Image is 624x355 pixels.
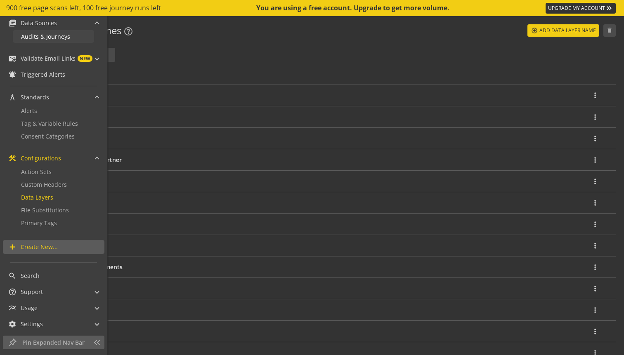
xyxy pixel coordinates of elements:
span: Audits & Journeys [21,33,70,40]
mat-expansion-panel-header: Standards [3,90,104,104]
td: appEventData [59,128,591,149]
mat-icon: architecture [8,93,17,101]
mat-icon: more_vert [591,91,599,99]
mat-icon: add_circle_outline [531,27,538,34]
span: Standards [21,93,49,101]
mat-icon: more_vert [591,263,599,271]
mat-icon: more_vert [591,242,599,250]
op-library-header: Data Layer Names [35,24,616,44]
span: Triggered Alerts [21,71,65,79]
mat-icon: multiline_chart [8,304,17,312]
span: Configurations [21,154,61,162]
mat-icon: more_vert [591,327,599,336]
mat-icon: help_outline [8,288,17,296]
span: Pin Expanded Nav Bar [22,339,89,347]
span: Consent Categories [21,132,75,140]
td: [DOMAIN_NAME] [59,321,591,342]
td: sessionStorage [59,278,591,299]
td: tc_vars [59,299,591,321]
span: Settings [21,320,43,328]
span: Add Data Layer Name [539,23,596,38]
mat-icon: more_vert [591,134,599,143]
span: Custom Headers [21,181,67,188]
span: File Substitutions [21,206,69,214]
th: Data Layer Name [59,62,591,85]
mat-icon: settings [8,320,17,328]
span: Action Sets [21,168,52,176]
mat-icon: construction [8,154,17,162]
mat-icon: add [8,243,17,251]
a: UPGRADE MY ACCOUNT [546,3,616,14]
td: _satellite [59,85,591,106]
span: Primary Tags [21,219,57,227]
td: adobeDataLayer [59,106,591,128]
mat-expansion-panel-header: Validate Email LinksNEW [3,52,104,66]
mat-icon: notifications_active [8,71,17,79]
td: digitalData [59,192,591,214]
span: Tag & Variable Rules [21,120,78,127]
div: Configurations [3,165,104,236]
div: Standards [3,104,104,149]
mat-icon: search [8,272,17,280]
td: ensBootstraps [59,214,591,235]
mat-expansion-panel-header: Data Sources [3,16,104,30]
a: Search [3,269,104,283]
a: Triggered Alerts [3,68,104,82]
td: satellite.dataElements [59,256,591,278]
span: Create New... [21,243,58,251]
div: Data Sources [3,30,104,49]
mat-expansion-panel-header: Settings [3,317,104,331]
span: Validate Email Links [21,54,76,63]
td: localStorage [59,235,591,256]
mat-icon: more_vert [591,284,599,293]
mat-expansion-panel-header: Usage [3,301,104,315]
div: You are using a free account. Upgrade to get more volume. [256,3,450,13]
span: Alerts [21,107,37,115]
a: Create New... [3,240,104,254]
mat-icon: more_vert [591,113,599,121]
mat-icon: more_vert [591,220,599,228]
span: Data Sources [21,19,57,27]
mat-icon: mark_email_read [8,54,17,63]
mat-expansion-panel-header: Support [3,285,104,299]
button: Add Data Layer Name [527,24,599,37]
mat-icon: library_books [8,19,17,27]
td: brightTagPixelPartner [59,149,591,171]
mat-icon: help_outline [123,26,133,36]
mat-icon: more_vert [591,306,599,314]
mat-icon: more_vert [591,199,599,207]
span: Usage [21,304,38,312]
span: Data Layers [21,193,53,201]
mat-expansion-panel-header: Configurations [3,151,104,165]
td: dataLayer [59,171,591,192]
span: 900 free page scans left, 100 free journey runs left [6,3,161,13]
mat-icon: more_vert [591,177,599,186]
span: NEW [78,55,92,62]
span: Support [21,288,43,296]
mat-icon: more_vert [591,156,599,164]
span: Search [21,272,40,280]
mat-icon: keyboard_double_arrow_right [605,4,613,12]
